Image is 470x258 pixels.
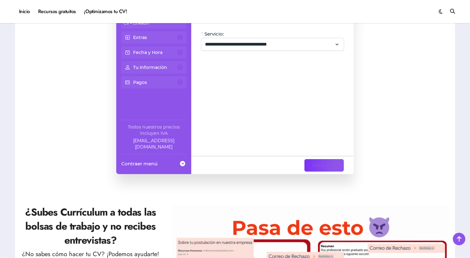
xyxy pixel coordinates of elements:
[304,159,344,172] button: Continuar
[121,160,157,167] span: Contraer menú
[133,64,167,71] p: Tu Información
[21,205,160,247] h2: ¿Subes Currículum a todas las bolsas de trabajo y no recibes entrevistas?
[34,3,80,20] a: Recursos gratuitos
[124,21,149,26] span: CV + LinkedIn
[121,138,186,150] a: Company email: ayuda@elhadadelasvacantes.com
[204,31,224,37] span: Servicio:
[133,34,147,41] p: Extras
[133,49,162,56] p: Fecha y Hora
[312,162,336,169] span: Continuar
[133,79,147,85] p: Pagos
[80,3,131,20] a: ¡Optimizamos tu CV!
[121,124,186,136] div: Todos nuestros precios incluyen IVA
[15,3,34,20] a: Inicio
